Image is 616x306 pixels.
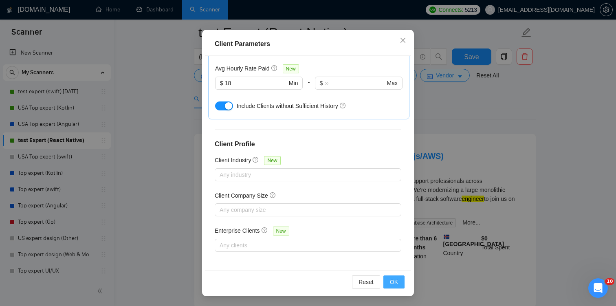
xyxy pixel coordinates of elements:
span: $ [320,79,323,88]
span: Reset [359,277,374,286]
span: Include Clients without Sufficient History [237,103,338,109]
button: OK [383,275,405,288]
span: New [273,227,289,236]
input: ∞ [324,79,385,88]
span: OK [390,277,398,286]
span: Max [387,79,398,88]
span: Min [289,79,298,88]
span: question-circle [253,156,259,163]
div: - [303,77,315,99]
span: 10 [605,278,614,285]
iframe: Intercom live chat [588,278,608,298]
span: question-circle [271,65,278,71]
h4: Client Profile [215,139,401,149]
h5: Avg Hourly Rate Paid [215,64,270,73]
button: Close [392,30,414,52]
span: question-circle [270,192,276,198]
span: New [264,156,280,165]
h5: Client Company Size [215,191,268,200]
button: Reset [352,275,380,288]
span: close [400,37,406,44]
h5: Client Industry [215,156,251,165]
h5: Enterprise Clients [215,226,260,235]
span: New [283,64,299,73]
span: question-circle [340,102,346,109]
input: 0 [225,79,287,88]
span: question-circle [262,227,268,233]
span: $ [220,79,223,88]
div: Client Parameters [215,39,401,49]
